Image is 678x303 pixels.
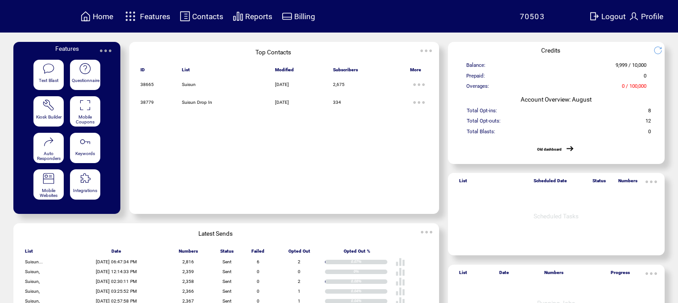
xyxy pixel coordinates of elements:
[25,279,40,284] span: Suisun,
[33,133,64,164] a: Auto Responders
[466,73,485,83] span: Prepaid:
[298,259,300,264] span: 2
[70,133,100,164] a: Keywords
[589,11,600,22] img: exit.svg
[629,11,639,22] img: profile.svg
[467,118,501,128] span: Total Opt-outs:
[123,9,138,24] img: features.svg
[344,249,370,258] span: Opted Out %
[111,249,121,258] span: Date
[537,147,562,151] a: Old dashboard
[33,96,64,127] a: Kiosk Builder
[96,279,137,284] span: [DATE] 02:30:11 PM
[275,100,289,105] span: [DATE]
[642,173,660,191] img: ellypsis.svg
[280,9,316,23] a: Billing
[417,42,435,60] img: ellypsis.svg
[182,67,190,76] span: List
[42,62,55,75] img: text-blast.svg
[182,289,194,294] span: 2,366
[601,12,626,21] span: Logout
[395,257,405,267] img: poll%20-%20white.svg
[222,259,231,264] span: Sent
[257,279,259,284] span: 0
[140,82,154,87] span: 38665
[257,259,259,264] span: 6
[520,12,545,21] span: 70503
[36,115,62,119] span: Kiosk Builder
[40,188,58,198] span: Mobile Websites
[588,9,627,23] a: Logout
[641,12,663,21] span: Profile
[180,11,190,22] img: contacts.svg
[79,135,91,148] img: keywords.svg
[466,83,489,93] span: Overages:
[182,100,212,105] span: Suisun Drop In
[42,99,55,111] img: tool%201.svg
[298,289,300,294] span: 1
[25,269,40,274] span: Suisun,
[644,73,646,83] span: 0
[37,151,61,161] span: Auto Responders
[73,188,97,193] span: Integrations
[353,270,387,274] div: 0%
[618,178,637,187] span: Numbers
[333,82,345,87] span: 2,675
[33,169,64,200] a: Mobile Websites
[257,269,259,274] span: 0
[410,67,421,76] span: More
[257,289,259,294] span: 0
[298,279,300,284] span: 2
[275,82,289,87] span: [DATE]
[282,11,292,22] img: creidtcard.svg
[541,47,560,54] span: Credits
[466,62,485,72] span: Balance:
[642,265,660,283] img: ellypsis.svg
[182,269,194,274] span: 2,359
[395,277,405,287] img: poll%20-%20white.svg
[467,107,497,118] span: Total Opt-ins:
[298,269,300,274] span: 0
[333,100,341,105] span: 334
[333,67,358,76] span: Subscribers
[140,12,170,21] span: Features
[233,11,243,22] img: chart.svg
[25,289,40,294] span: Suisun,
[220,249,234,258] span: Status
[121,8,172,25] a: Features
[294,12,315,21] span: Billing
[611,270,630,279] span: Progress
[459,178,467,187] span: List
[616,62,646,72] span: 9,999 / 10,000
[418,223,436,241] img: ellypsis.svg
[75,151,95,156] span: Keywords
[410,94,428,111] img: ellypsis.svg
[255,49,291,56] span: Top Contacts
[410,76,428,94] img: ellypsis.svg
[140,100,154,105] span: 38779
[499,270,509,279] span: Date
[182,259,194,264] span: 2,816
[534,178,567,187] span: Scheduled Date
[198,230,233,237] span: Latest Sends
[245,12,272,21] span: Reports
[79,9,115,23] a: Home
[79,62,91,75] img: questionnaire.svg
[653,46,669,55] img: refresh.png
[467,128,495,139] span: Total Blasts:
[222,279,231,284] span: Sent
[70,60,100,90] a: Questionnaire
[76,115,95,124] span: Mobile Coupons
[645,118,651,128] span: 12
[192,12,223,21] span: Contacts
[648,107,651,118] span: 8
[627,9,665,23] a: Profile
[96,259,137,264] span: [DATE] 06:47:34 PM
[25,249,33,258] span: List
[179,249,198,258] span: Numbers
[521,96,592,103] span: Account Overview: August
[39,78,58,83] span: Text Blast
[622,83,646,93] span: 0 / 100,000
[288,249,310,258] span: Opted Out
[70,96,100,127] a: Mobile Coupons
